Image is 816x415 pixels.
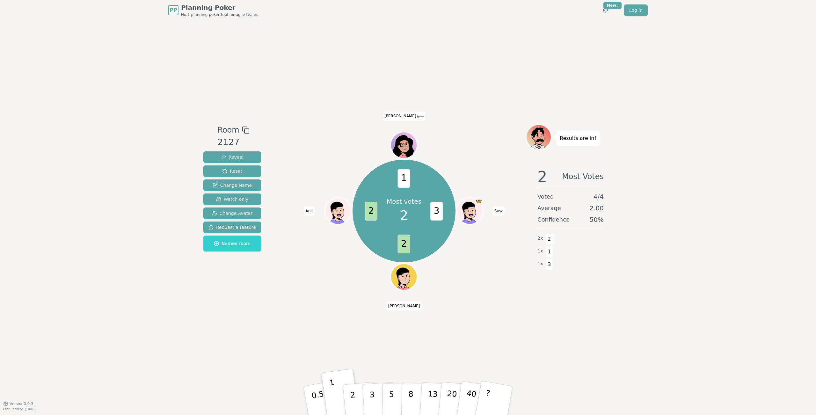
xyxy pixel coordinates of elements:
[476,199,482,205] span: Susa is the host
[398,169,410,188] span: 1
[590,215,604,224] span: 50 %
[398,235,410,253] span: 2
[203,179,261,191] button: Change Name
[181,12,258,17] span: No.1 planning poker tool for agile teams
[3,401,33,406] button: Version0.9.3
[203,151,261,163] button: Reveal
[170,6,177,14] span: PP
[562,169,604,184] span: Most Votes
[546,259,553,270] span: 3
[365,202,377,221] span: 2
[222,168,242,174] span: Reset
[416,115,424,118] span: (you)
[594,192,604,201] span: 4 / 4
[217,124,239,136] span: Room
[181,3,258,12] span: Planning Poker
[221,154,244,160] span: Reveal
[212,210,253,216] span: Change Avatar
[216,196,249,202] span: Watch only
[203,236,261,251] button: Named room
[387,197,421,206] p: Most votes
[203,193,261,205] button: Watch only
[603,2,622,9] div: New!
[203,222,261,233] button: Request a feature
[546,234,553,244] span: 2
[537,235,543,242] span: 2 x
[589,204,604,213] span: 2.00
[329,378,338,413] p: 1
[624,4,648,16] a: Log in
[387,302,422,310] span: Click to change your name
[546,246,553,257] span: 1
[213,182,252,188] span: Change Name
[537,204,561,213] span: Average
[391,133,416,157] button: Click to change your avatar
[560,134,596,143] p: Results are in!
[214,240,251,247] span: Named room
[537,260,543,267] span: 1 x
[383,112,425,120] span: Click to change your name
[537,192,554,201] span: Voted
[600,4,611,16] button: New!
[537,248,543,255] span: 1 x
[400,206,408,225] span: 2
[203,208,261,219] button: Change Avatar
[537,169,547,184] span: 2
[168,3,258,17] a: PPPlanning PokerNo.1 planning poker tool for agile teams
[537,215,570,224] span: Confidence
[10,401,33,406] span: Version 0.9.3
[431,202,443,221] span: 3
[304,207,314,215] span: Click to change your name
[493,207,505,215] span: Click to change your name
[203,165,261,177] button: Reset
[3,407,36,411] span: Last updated: [DATE]
[217,136,249,149] div: 2127
[208,224,256,230] span: Request a feature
